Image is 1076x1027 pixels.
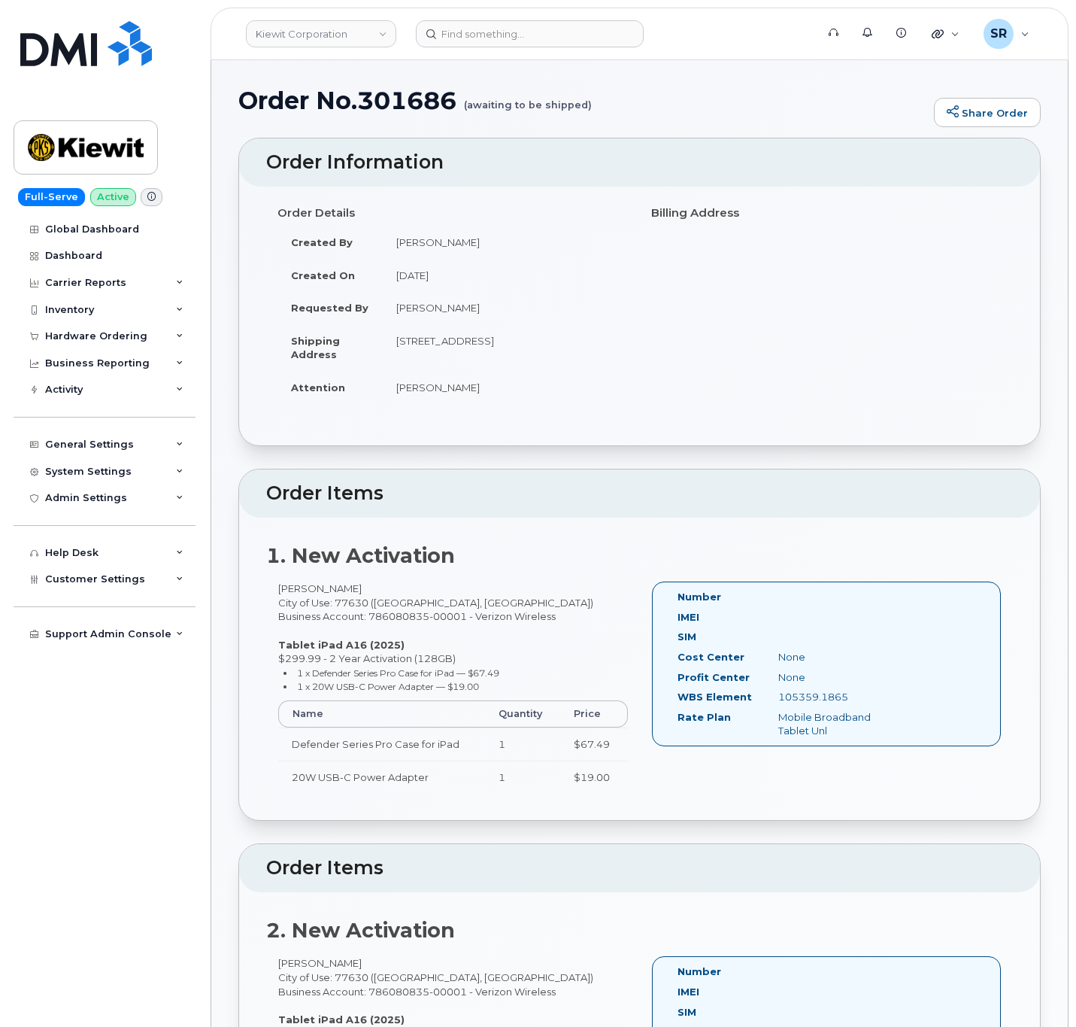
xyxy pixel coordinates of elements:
[677,690,752,704] label: WBS Element
[266,483,1013,504] h2: Order Items
[266,543,455,568] strong: 1. New Activation
[383,371,629,404] td: [PERSON_NAME]
[560,728,627,761] td: $67.49
[767,710,908,738] div: Mobile Broadband Tablet Unl
[560,761,627,794] td: $19.00
[677,630,696,644] label: SIM
[266,582,640,807] div: [PERSON_NAME] City of Use: 77630 ([GEOGRAPHIC_DATA], [GEOGRAPHIC_DATA]) Business Account: 7860808...
[485,761,560,794] td: 1
[677,1005,696,1019] label: SIM
[278,1013,405,1025] strong: Tablet iPad A16 (2025)
[560,700,627,728] th: Price
[677,710,731,725] label: Rate Plan
[767,670,908,685] div: None
[677,590,721,604] label: Number
[485,700,560,728] th: Quantity
[767,650,908,664] div: None
[677,650,744,664] label: Cost Center
[651,207,1002,220] h4: Billing Address
[383,324,629,371] td: [STREET_ADDRESS]
[464,87,592,111] small: (awaiting to be shipped)
[677,670,750,685] label: Profit Center
[383,259,629,292] td: [DATE]
[278,700,485,728] th: Name
[485,728,560,761] td: 1
[278,639,405,651] strong: Tablet iPad A16 (2025)
[291,335,340,361] strong: Shipping Address
[266,152,1013,173] h2: Order Information
[266,918,455,943] strong: 2. New Activation
[297,667,499,679] small: 1 x Defender Series Pro Case for iPad — $67.49
[297,681,479,692] small: 1 x 20W USB-C Power Adapter — $19.00
[677,965,721,979] label: Number
[934,98,1041,128] a: Share Order
[291,236,353,248] strong: Created By
[266,858,1013,879] h2: Order Items
[767,690,908,704] div: 105359.1865
[677,610,699,624] label: IMEI
[383,291,629,324] td: [PERSON_NAME]
[278,761,485,794] td: 20W USB-C Power Adapter
[291,302,368,314] strong: Requested By
[238,87,926,114] h1: Order No.301686
[278,728,485,761] td: Defender Series Pro Case for iPad
[277,207,629,220] h4: Order Details
[677,985,699,999] label: IMEI
[291,269,355,281] strong: Created On
[383,226,629,259] td: [PERSON_NAME]
[291,381,345,393] strong: Attention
